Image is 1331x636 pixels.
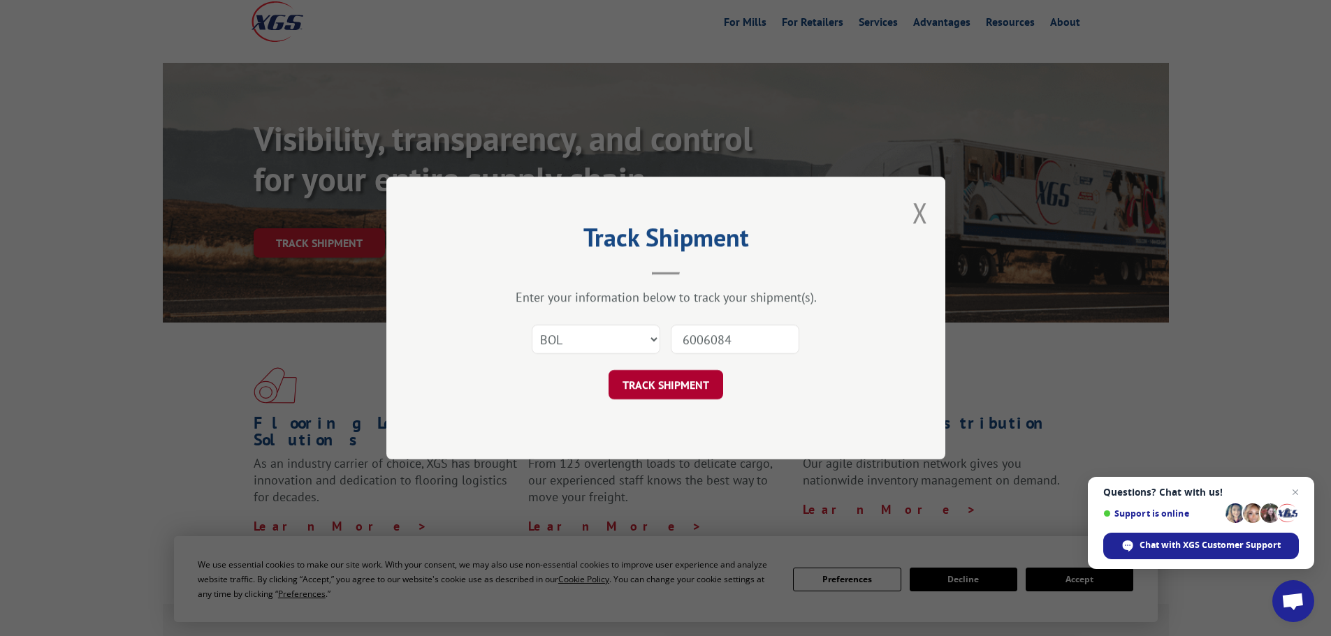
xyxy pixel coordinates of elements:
[456,228,875,254] h2: Track Shipment
[1103,487,1299,498] span: Questions? Chat with us!
[1140,539,1281,552] span: Chat with XGS Customer Support
[912,194,928,231] button: Close modal
[456,289,875,305] div: Enter your information below to track your shipment(s).
[609,370,723,399] button: TRACK SHIPMENT
[1103,508,1221,519] span: Support is online
[1272,580,1314,622] a: Open chat
[671,325,799,354] input: Number(s)
[1103,533,1299,559] span: Chat with XGS Customer Support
